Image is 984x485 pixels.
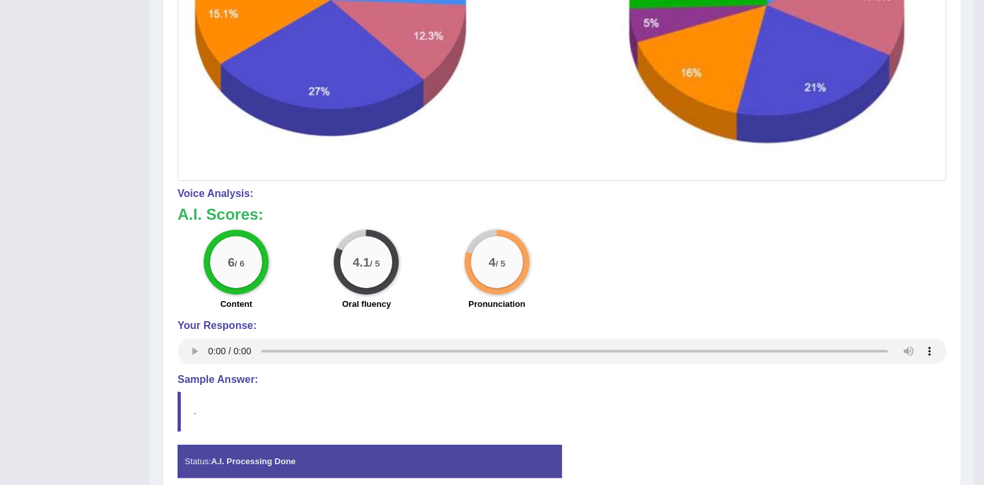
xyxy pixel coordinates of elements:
big: 4.1 [353,255,371,269]
small: / 6 [235,258,245,268]
h4: Voice Analysis: [178,188,946,200]
big: 4 [488,255,496,269]
b: A.I. Scores: [178,205,263,223]
small: / 5 [496,258,505,268]
label: Pronunciation [468,298,525,310]
h4: Sample Answer: [178,374,946,386]
small: / 5 [370,258,380,268]
label: Oral fluency [342,298,391,310]
div: Status: [178,445,562,478]
strong: A.I. Processing Done [211,456,295,466]
h4: Your Response: [178,320,946,332]
blockquote: . [178,391,946,431]
big: 6 [228,255,235,269]
label: Content [220,298,252,310]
